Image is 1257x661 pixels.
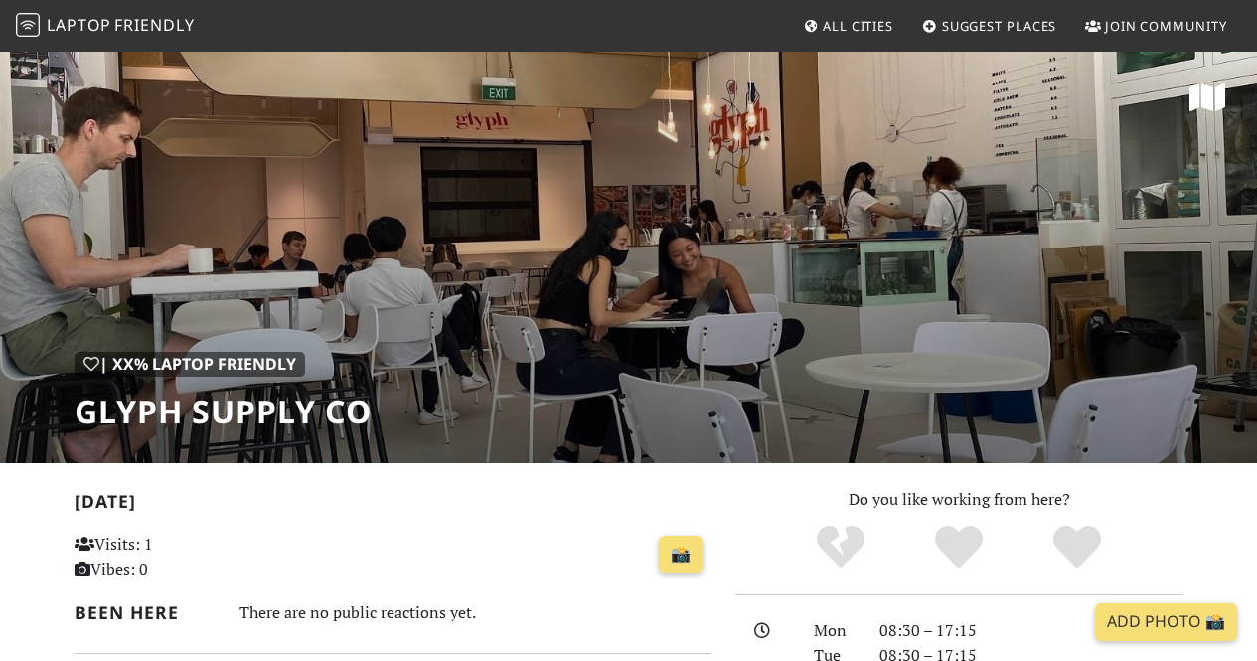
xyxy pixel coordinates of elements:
div: There are no public reactions yet. [239,598,711,627]
a: All Cities [795,8,901,44]
div: Mon [802,618,867,644]
img: LaptopFriendly [16,13,40,37]
a: Join Community [1077,8,1235,44]
div: | XX% Laptop Friendly [75,352,305,378]
h2: Been here [75,602,216,623]
div: 08:30 – 17:15 [867,618,1195,644]
p: Visits: 1 Vibes: 0 [75,532,271,582]
p: Do you like working from here? [735,487,1183,513]
span: All Cities [823,17,893,35]
h2: [DATE] [75,491,711,520]
a: 📸 [659,536,703,574]
div: No [782,523,900,573]
span: Suggest Places [942,17,1057,35]
a: Add Photo 📸 [1095,603,1237,641]
div: Yes [900,523,1019,573]
span: Friendly [114,14,194,36]
a: Suggest Places [914,8,1065,44]
span: Join Community [1105,17,1227,35]
a: LaptopFriendly LaptopFriendly [16,9,195,44]
div: Definitely! [1018,523,1136,573]
span: Laptop [47,14,111,36]
h1: Glyph Supply Co [75,393,372,430]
